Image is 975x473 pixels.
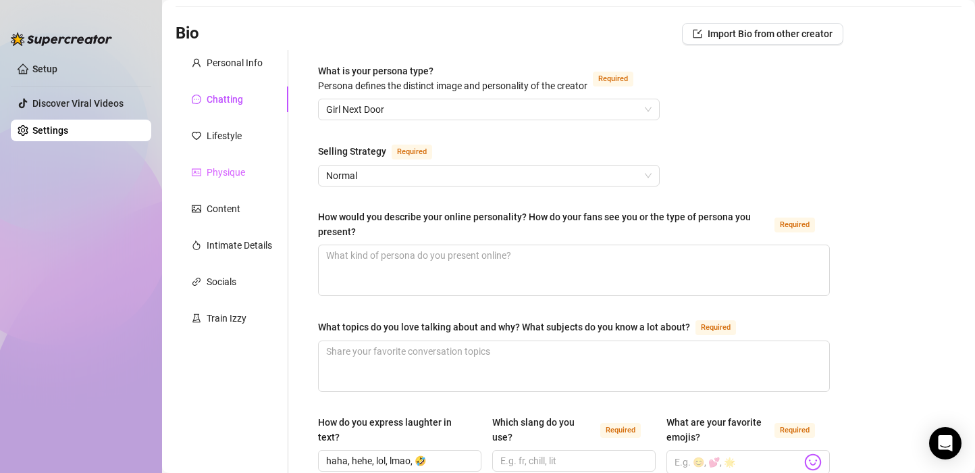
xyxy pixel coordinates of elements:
label: How would you describe your online personality? How do your fans see you or the type of persona y... [318,209,830,239]
span: Required [392,145,432,159]
span: Girl Next Door [326,99,652,120]
div: Physique [207,165,245,180]
div: Content [207,201,240,216]
span: idcard [192,168,201,177]
label: What are your favorite emojis? [666,415,830,445]
span: Required [695,320,736,335]
div: Selling Strategy [318,144,386,159]
label: What topics do you love talking about and why? What subjects do you know a lot about? [318,319,751,335]
label: Which slang do you use? [492,415,656,445]
input: What are your favorite emojis? [675,453,801,471]
a: Setup [32,64,57,74]
span: experiment [192,314,201,323]
button: Import Bio from other creator [682,23,843,45]
a: Settings [32,125,68,136]
textarea: What topics do you love talking about and why? What subjects do you know a lot about? [319,341,829,391]
span: user [192,58,201,68]
textarea: How would you describe your online personality? How do your fans see you or the type of persona y... [319,245,829,295]
div: How do you express laughter in text? [318,415,472,445]
div: Socials [207,274,236,289]
span: Required [774,218,815,232]
label: Selling Strategy [318,143,447,159]
span: picture [192,204,201,214]
span: Required [600,423,641,438]
img: svg%3e [804,453,822,471]
span: fire [192,241,201,250]
div: Open Intercom Messenger [929,427,961,459]
span: Required [774,423,815,438]
span: Import Bio from other creator [708,28,833,39]
div: Lifestyle [207,128,242,143]
a: Discover Viral Videos [32,98,124,109]
input: How do you express laughter in text? [326,453,471,468]
input: Which slang do you use? [500,453,645,468]
div: Which slang do you use? [492,415,595,445]
div: What are your favorite emojis? [666,415,769,445]
h3: Bio [176,23,199,45]
div: What topics do you love talking about and why? What subjects do you know a lot about? [318,320,690,334]
span: message [192,95,201,104]
span: What is your persona type? [318,66,587,91]
label: How do you express laughter in text? [318,415,481,445]
div: Personal Info [207,55,263,70]
span: import [693,29,702,39]
img: logo-BBDzfeDw.svg [11,32,112,46]
span: heart [192,131,201,141]
div: Train Izzy [207,311,246,326]
div: Intimate Details [207,238,272,253]
div: Chatting [207,92,243,107]
span: Normal [326,166,652,186]
span: Required [593,72,633,86]
span: Persona defines the distinct image and personality of the creator [318,80,587,91]
span: link [192,277,201,287]
div: How would you describe your online personality? How do your fans see you or the type of persona y... [318,209,769,239]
